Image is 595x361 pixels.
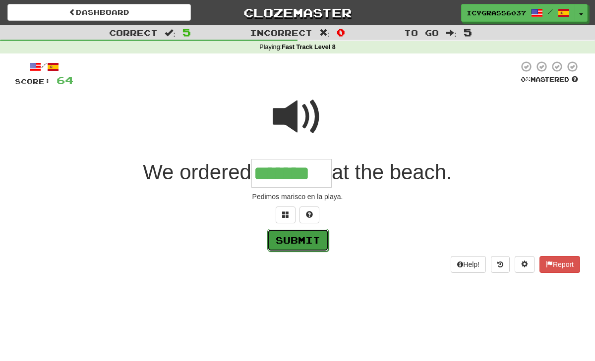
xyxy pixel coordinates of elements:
button: Single letter hint - you only get 1 per sentence and score half the points! alt+h [299,206,319,223]
span: We ordered [143,160,251,184]
span: To go [404,28,439,38]
span: 64 [57,74,73,86]
div: Pedimos marisco en la playa. [15,192,580,202]
span: Correct [109,28,158,38]
button: Report [539,256,580,273]
button: Submit [267,229,329,252]
div: Mastered [519,75,580,84]
span: / [548,8,553,15]
a: Clozemaster [206,4,389,21]
span: Incorrect [250,28,312,38]
a: IcyGrass6037 / [461,4,575,22]
span: at the beach. [332,160,452,184]
span: IcyGrass6037 [467,8,526,17]
button: Switch sentence to multiple choice alt+p [276,206,296,223]
div: / [15,60,73,73]
button: Round history (alt+y) [491,256,510,273]
button: Help! [451,256,486,273]
span: : [446,29,457,37]
span: 0 [337,26,345,38]
a: Dashboard [7,4,191,21]
span: 5 [182,26,191,38]
span: 0 % [521,75,531,83]
strong: Fast Track Level 8 [282,44,336,51]
span: Score: [15,77,51,86]
span: 5 [464,26,472,38]
span: : [319,29,330,37]
span: : [165,29,176,37]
